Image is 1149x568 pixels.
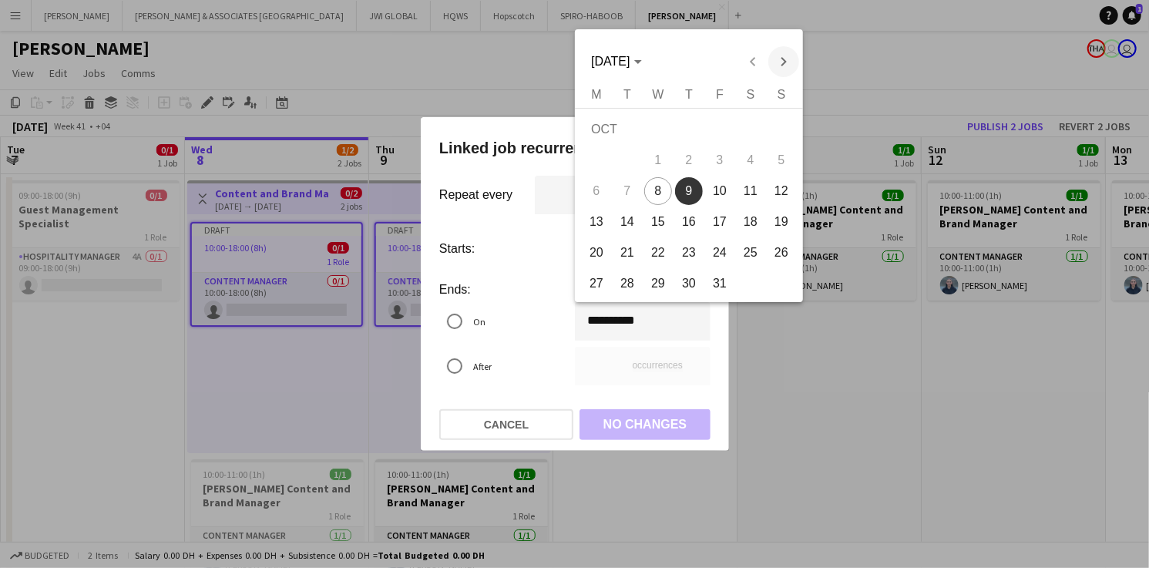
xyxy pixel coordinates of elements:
button: 03-10-2025 [704,145,735,176]
span: 3 [706,146,734,174]
span: 25 [737,239,764,267]
button: 10-10-2025 [704,176,735,207]
span: 1 [644,146,672,174]
button: 18-10-2025 [735,207,766,237]
span: S [746,88,754,101]
span: 29 [644,270,672,297]
span: M [591,88,601,101]
span: T [623,88,631,101]
span: 30 [675,270,703,297]
span: 20 [583,239,610,267]
button: 26-10-2025 [766,237,797,268]
span: [DATE] [591,55,630,68]
button: 09-10-2025 [674,176,704,207]
span: 27 [583,270,610,297]
span: 12 [768,177,795,205]
span: 24 [706,239,734,267]
span: W [652,88,664,101]
button: 08-10-2025 [643,176,674,207]
span: 7 [613,177,641,205]
button: 05-10-2025 [766,145,797,176]
span: 9 [675,177,703,205]
span: 26 [768,239,795,267]
span: 10 [706,177,734,205]
button: 01-10-2025 [643,145,674,176]
button: 07-10-2025 [612,176,643,207]
button: 02-10-2025 [674,145,704,176]
span: 18 [737,208,764,236]
span: F [716,88,724,101]
button: 25-10-2025 [735,237,766,268]
button: 20-10-2025 [581,237,612,268]
span: 5 [768,146,795,174]
span: 2 [675,146,703,174]
button: 21-10-2025 [612,237,643,268]
span: 23 [675,239,703,267]
button: 19-10-2025 [766,207,797,237]
td: OCT [581,114,797,145]
button: 06-10-2025 [581,176,612,207]
span: 28 [613,270,641,297]
button: 29-10-2025 [643,268,674,299]
button: 31-10-2025 [704,268,735,299]
span: 8 [644,177,672,205]
span: 15 [644,208,672,236]
button: 13-10-2025 [581,207,612,237]
button: 04-10-2025 [735,145,766,176]
span: 21 [613,239,641,267]
button: 23-10-2025 [674,237,704,268]
span: 4 [737,146,764,174]
span: 14 [613,208,641,236]
span: 17 [706,208,734,236]
button: 24-10-2025 [704,237,735,268]
button: 12-10-2025 [766,176,797,207]
button: 16-10-2025 [674,207,704,237]
button: 11-10-2025 [735,176,766,207]
button: Next month [768,46,798,77]
button: 22-10-2025 [643,237,674,268]
button: 27-10-2025 [581,268,612,299]
button: Choose month and year [585,48,647,76]
span: 16 [675,208,703,236]
span: 13 [583,208,610,236]
button: 30-10-2025 [674,268,704,299]
span: 11 [737,177,764,205]
span: 31 [706,270,734,297]
span: 22 [644,239,672,267]
button: 15-10-2025 [643,207,674,237]
span: T [685,88,693,101]
span: S [777,88,785,101]
button: 14-10-2025 [612,207,643,237]
span: 6 [583,177,610,205]
button: 17-10-2025 [704,207,735,237]
span: 19 [768,208,795,236]
button: 28-10-2025 [612,268,643,299]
